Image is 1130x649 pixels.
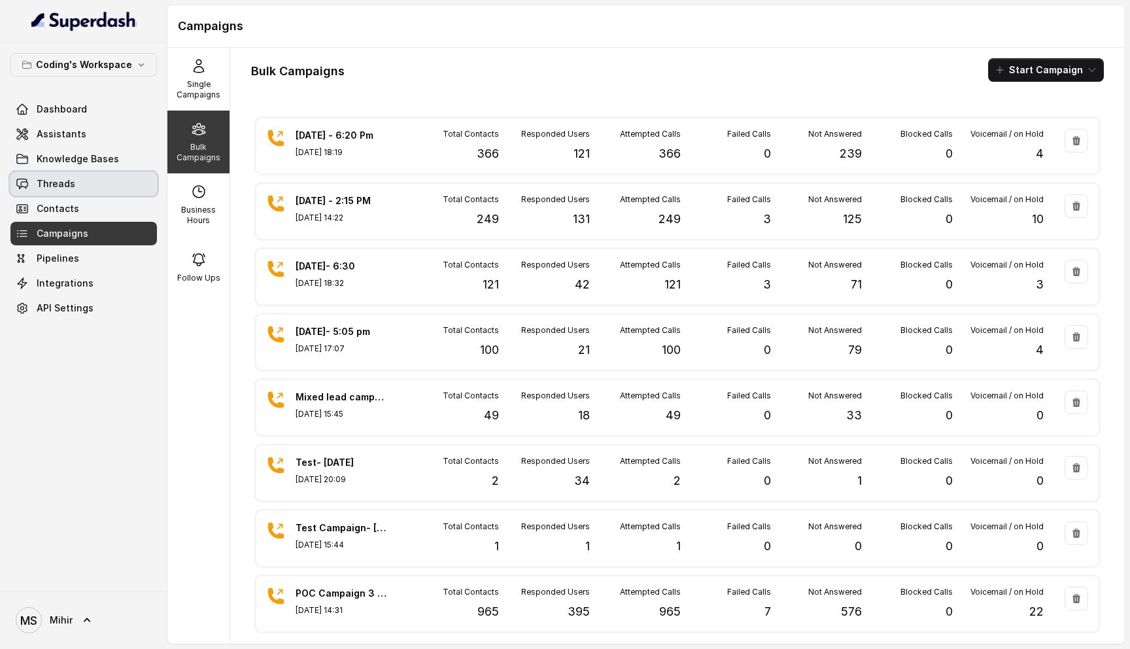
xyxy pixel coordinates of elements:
[676,537,681,555] p: 1
[1036,275,1044,294] p: 3
[480,341,499,359] p: 100
[620,391,681,401] p: Attempted Calls
[808,456,862,466] p: Not Answered
[296,278,387,289] p: [DATE] 18:32
[568,603,590,621] p: 395
[296,147,387,158] p: [DATE] 18:19
[763,275,771,294] p: 3
[970,521,1044,532] p: Voicemail / on Hold
[666,406,681,425] p: 49
[177,273,220,283] p: Follow Ups
[521,260,590,270] p: Responded Users
[31,10,137,31] img: light.svg
[443,521,499,532] p: Total Contacts
[857,472,862,490] p: 1
[808,325,862,336] p: Not Answered
[37,202,79,215] span: Contacts
[970,587,1044,597] p: Voicemail / on Hold
[764,472,771,490] p: 0
[37,152,119,166] span: Knowledge Bases
[578,406,590,425] p: 18
[764,145,771,163] p: 0
[848,341,862,359] p: 79
[970,325,1044,336] p: Voicemail / on Hold
[808,521,862,532] p: Not Answered
[764,603,771,621] p: 7
[946,145,953,163] p: 0
[946,537,953,555] p: 0
[443,391,499,401] p: Total Contacts
[970,129,1044,139] p: Voicemail / on Hold
[900,129,953,139] p: Blocked Calls
[664,275,681,294] p: 121
[620,521,681,532] p: Attempted Calls
[988,58,1104,82] button: Start Campaign
[37,277,94,290] span: Integrations
[1036,145,1044,163] p: 4
[37,252,79,265] span: Pipelines
[484,406,499,425] p: 49
[477,145,499,163] p: 366
[585,537,590,555] p: 1
[763,210,771,228] p: 3
[10,197,157,220] a: Contacts
[727,521,771,532] p: Failed Calls
[492,472,499,490] p: 2
[483,275,499,294] p: 121
[727,325,771,336] p: Failed Calls
[37,177,75,190] span: Threads
[946,603,953,621] p: 0
[10,97,157,121] a: Dashboard
[296,325,387,338] p: [DATE]- 5:05 pm
[10,222,157,245] a: Campaigns
[946,210,953,228] p: 0
[574,145,590,163] p: 121
[477,210,499,228] p: 249
[296,587,387,600] p: POC Campaign 3 - 965 Leads - 1st Try
[764,537,771,555] p: 0
[900,587,953,597] p: Blocked Calls
[521,391,590,401] p: Responded Users
[620,129,681,139] p: Attempted Calls
[37,302,94,315] span: API Settings
[900,391,953,401] p: Blocked Calls
[1032,210,1044,228] p: 10
[764,406,771,425] p: 0
[173,205,224,226] p: Business Hours
[10,53,157,77] button: Coding's Workspace
[521,521,590,532] p: Responded Users
[946,472,953,490] p: 0
[10,602,157,639] a: Mihir
[443,325,499,336] p: Total Contacts
[1029,603,1044,621] p: 22
[443,260,499,270] p: Total Contacts
[296,540,387,550] p: [DATE] 15:44
[296,213,387,223] p: [DATE] 14:22
[574,472,590,490] p: 34
[620,587,681,597] p: Attempted Calls
[37,227,88,240] span: Campaigns
[946,341,953,359] p: 0
[808,587,862,597] p: Not Answered
[521,129,590,139] p: Responded Users
[659,210,681,228] p: 249
[727,260,771,270] p: Failed Calls
[10,172,157,196] a: Threads
[808,260,862,270] p: Not Answered
[443,194,499,205] p: Total Contacts
[37,103,87,116] span: Dashboard
[178,16,1114,37] h1: Campaigns
[20,614,37,627] text: MS
[173,79,224,100] p: Single Campaigns
[521,325,590,336] p: Responded Users
[521,587,590,597] p: Responded Users
[443,587,499,597] p: Total Contacts
[296,605,387,616] p: [DATE] 14:31
[251,61,345,82] h1: Bulk Campaigns
[620,325,681,336] p: Attempted Calls
[296,521,387,535] p: Test Campaign- [DATE]
[443,456,499,466] p: Total Contacts
[10,247,157,270] a: Pipelines
[575,275,590,294] p: 42
[659,603,681,621] p: 965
